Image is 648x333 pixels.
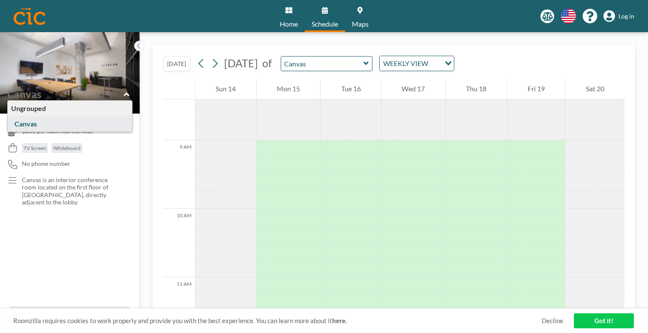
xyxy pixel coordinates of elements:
span: Whiteboard [53,145,81,151]
span: Roomzilla requires cookies to work properly and provide you with the best experience. You can lea... [13,317,542,325]
span: Maps [352,21,369,27]
input: Canvas [281,57,363,71]
img: organization-logo [14,8,45,25]
span: TV Screen [24,145,46,151]
span: Floor: 1 [7,101,30,109]
a: Decline [542,317,563,325]
p: Canvas is an interior conference room located on the first floor of [GEOGRAPHIC_DATA], directly a... [22,176,123,206]
div: 10 AM [163,209,195,277]
span: Home [280,21,298,27]
a: Log in [603,10,634,22]
button: [DATE] [163,56,190,71]
a: Got it! [574,313,634,328]
span: No phone number [22,160,70,168]
a: here. [332,317,347,324]
div: Search for option [380,56,454,71]
input: Search for option [431,58,440,69]
div: Ungrouped [8,101,132,116]
span: [DATE] [224,57,258,69]
div: Tue 16 [321,78,381,99]
div: 8 AM [163,72,195,140]
div: 9 AM [163,140,195,209]
div: Thu 18 [446,78,507,99]
div: Sat 20 [565,78,624,99]
button: All resources [10,306,129,323]
div: Mon 15 [257,78,321,99]
div: Sun 14 [195,78,256,99]
span: of [262,57,272,70]
span: Schedule [312,21,338,27]
div: Canvas [8,116,132,132]
span: Log in [618,12,634,20]
div: Wed 17 [381,78,445,99]
span: WEEKLY VIEW [381,58,430,69]
div: Fri 19 [507,78,565,99]
input: Canvas [7,88,124,100]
